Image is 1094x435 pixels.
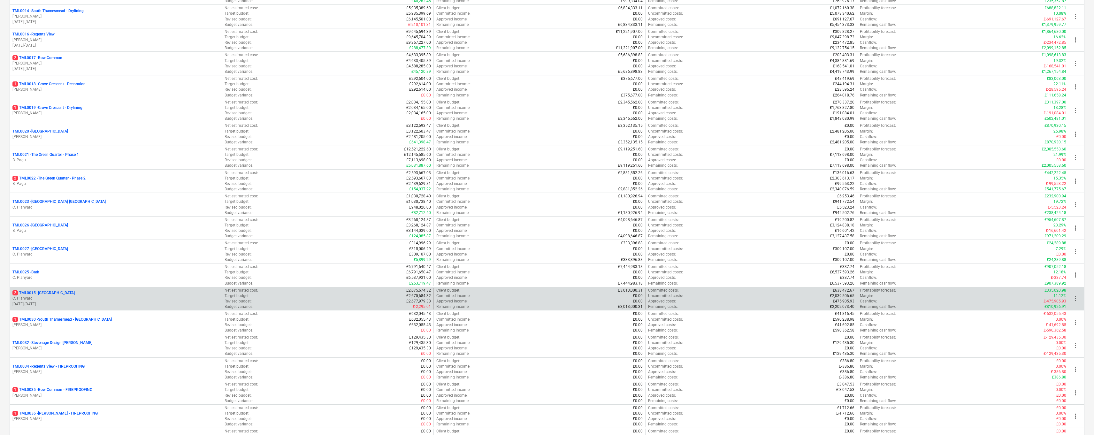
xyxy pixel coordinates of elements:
[225,81,249,87] p: Target budget :
[436,69,470,74] p: Remaining income :
[860,45,896,51] p: Remaining cashflow :
[12,105,18,110] span: 1
[12,416,219,422] p: [PERSON_NAME]
[845,134,854,140] p: £0.00
[1044,40,1066,45] p: £-234,472.85
[406,17,431,22] p: £6,145,501.00
[12,228,219,233] p: B. Pagu
[12,81,86,87] p: TML0018 - Grove Crescent - Decoration
[436,45,470,51] p: Remaining income :
[633,64,643,69] p: £0.00
[225,40,252,45] p: Revised budget :
[409,45,431,51] p: £288,477.39
[436,129,470,134] p: Committed income :
[1072,177,1079,185] span: more_vert
[225,129,249,134] p: Target budget :
[648,45,678,51] p: Remaining costs :
[1072,318,1079,326] span: more_vert
[648,116,678,121] p: Remaining costs :
[225,5,258,11] p: Net estimated cost :
[633,58,643,64] p: £0.00
[12,55,219,72] div: 2TML0017 -Bow Common[PERSON_NAME][DATE]-[DATE]
[1053,129,1066,134] p: 25.98%
[1053,152,1066,157] p: 21.99%
[618,52,643,58] p: £5,686,898.83
[436,93,470,98] p: Remaining income :
[860,5,896,11] p: Profitability forecast :
[648,87,676,92] p: Approved costs :
[436,5,460,11] p: Client budget :
[621,76,643,81] p: £375,677.00
[1072,83,1079,91] span: more_vert
[12,364,219,375] div: TML0034 -Regents View - FIREPROOFING[PERSON_NAME]
[648,129,683,134] p: Uncommitted costs :
[12,290,75,296] p: TML0015 - [GEOGRAPHIC_DATA]
[12,340,219,351] div: TML0032 -Stevenage Design [PERSON_NAME][PERSON_NAME]
[860,40,877,45] p: Cashflow :
[12,129,219,140] div: TML0020 -[GEOGRAPHIC_DATA][PERSON_NAME]
[406,58,431,64] p: £4,633,405.89
[618,147,643,152] p: £9,119,251.60
[436,134,468,140] p: Approved income :
[860,129,873,134] p: Margin :
[648,52,679,58] p: Committed costs :
[1044,64,1066,69] p: £-168,541.01
[633,81,643,87] p: £0.00
[12,411,219,422] div: 1TML0036 -[PERSON_NAME] - FIREPROOFING[PERSON_NAME]
[648,76,679,81] p: Committed costs :
[225,69,253,74] p: Budget variance :
[409,81,431,87] p: £292,614.00
[618,100,643,105] p: £2,345,562.00
[12,223,219,233] div: TML0026 -[GEOGRAPHIC_DATA]B. Pagu
[12,199,219,210] div: TML0023 -[GEOGRAPHIC_DATA] [GEOGRAPHIC_DATA]C. Planyard
[648,134,676,140] p: Approved costs :
[12,223,68,228] p: TML0026 - [GEOGRAPHIC_DATA]
[225,64,252,69] p: Revised budget :
[1042,22,1066,27] p: £1,379,959.77
[1053,58,1066,64] p: 19.32%
[404,147,431,152] p: £12,521,222.60
[406,11,431,16] p: £5,935,399.69
[1044,123,1066,128] p: £870,930.15
[633,11,643,16] p: £0.00
[830,152,854,157] p: £7,113,698.00
[12,317,112,322] p: TML0030 - South Thamesmead - [GEOGRAPHIC_DATA]
[436,81,470,87] p: Committed income :
[833,93,854,98] p: £264,018.76
[833,100,854,105] p: £270,337.20
[408,22,431,27] p: £-210,101.31
[1072,107,1079,114] span: more_vert
[12,152,79,157] p: TML0021 - The Green Quarter - Phase 1
[833,111,854,116] p: £191,084.01
[12,176,86,181] p: TML0022 - The Green Quarter - Phase 2
[633,34,643,40] p: £0.00
[436,123,460,128] p: Client budget :
[860,52,896,58] p: Profitability forecast :
[12,152,219,163] div: TML0021 -The Green Quarter - Phase 1B. Pagu
[406,64,431,69] p: £4,588,285.00
[436,111,468,116] p: Approved income :
[12,32,55,37] p: TML0016 - Regents View
[1044,100,1066,105] p: £311,397.00
[12,176,18,181] span: 2
[1044,17,1066,22] p: £-691,127.67
[845,123,854,128] p: £0.00
[648,11,683,16] p: Uncommitted costs :
[860,81,873,87] p: Margin :
[830,58,854,64] p: £4,384,881.69
[436,100,460,105] p: Client budget :
[12,129,68,134] p: TML0020 - [GEOGRAPHIC_DATA]
[1072,295,1079,302] span: more_vert
[830,22,854,27] p: £5,454,373.33
[12,14,219,19] p: [PERSON_NAME]
[436,147,460,152] p: Client budget :
[12,246,219,257] div: TML0027 -[GEOGRAPHIC_DATA]C. Planyard
[436,64,468,69] p: Approved income :
[833,40,854,45] p: £234,472.85
[860,34,873,40] p: Margin :
[860,105,873,111] p: Margin :
[860,29,896,34] p: Profitability forecast :
[421,116,431,121] p: £0.00
[12,322,219,328] p: [PERSON_NAME]
[860,116,896,121] p: Remaining cashflow :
